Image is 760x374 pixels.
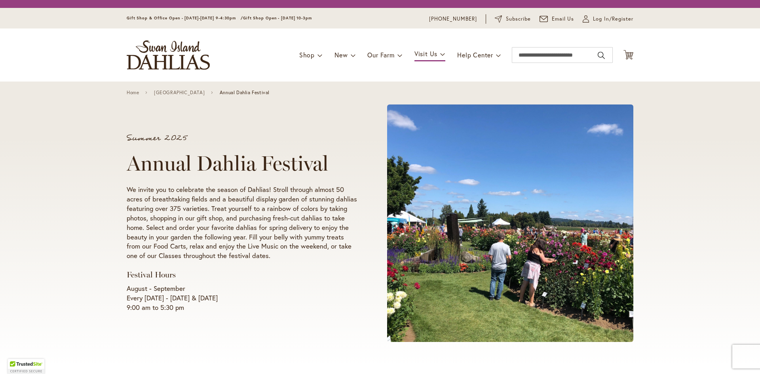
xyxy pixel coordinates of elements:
a: Subscribe [495,15,531,23]
a: Home [127,90,139,95]
span: New [334,51,348,59]
a: store logo [127,40,210,70]
span: Our Farm [367,51,394,59]
a: Email Us [540,15,574,23]
span: Annual Dahlia Festival [220,90,270,95]
span: Log In/Register [593,15,633,23]
a: Log In/Register [583,15,633,23]
h1: Annual Dahlia Festival [127,152,357,175]
p: We invite you to celebrate the season of Dahlias! Stroll through almost 50 acres of breathtaking ... [127,185,357,261]
span: Gift Shop & Office Open - [DATE]-[DATE] 9-4:30pm / [127,15,243,21]
span: Visit Us [414,49,437,58]
span: Subscribe [506,15,531,23]
a: [GEOGRAPHIC_DATA] [154,90,205,95]
p: Summer 2025 [127,134,357,142]
span: Gift Shop Open - [DATE] 10-3pm [243,15,312,21]
a: [PHONE_NUMBER] [429,15,477,23]
span: Email Us [552,15,574,23]
span: Shop [299,51,315,59]
span: Help Center [457,51,493,59]
div: TrustedSite Certified [8,359,44,374]
p: August - September Every [DATE] - [DATE] & [DATE] 9:00 am to 5:30 pm [127,284,357,312]
button: Search [598,49,605,62]
h3: Festival Hours [127,270,357,280]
